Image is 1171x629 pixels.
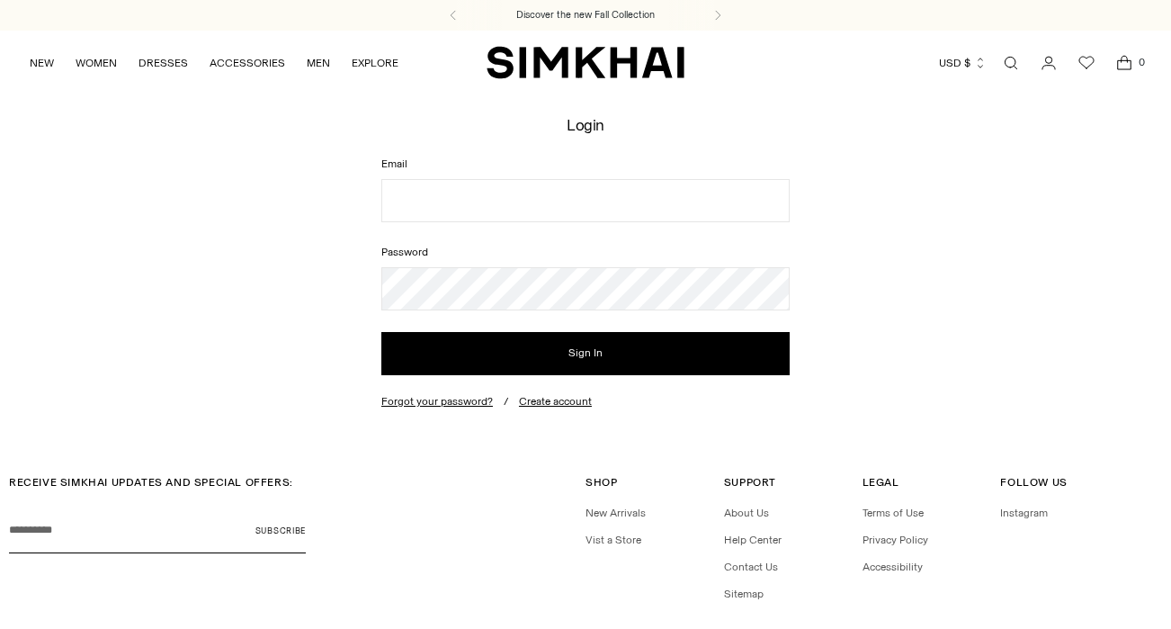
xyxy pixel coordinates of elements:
[1031,45,1067,81] a: Go to the account page
[381,332,790,375] button: Sign In
[352,43,398,83] a: EXPLORE
[9,476,293,489] span: RECEIVE SIMKHAI UPDATES AND SPECIAL OFFERS:
[210,43,285,83] a: ACCESSORIES
[585,534,641,546] a: Vist a Store
[516,8,655,22] a: Discover the new Fall Collection
[487,45,684,80] a: SIMKHAI
[724,588,764,600] a: Sitemap
[139,43,188,83] a: DRESSES
[724,507,769,519] a: About Us
[993,45,1029,81] a: Open search modal
[381,244,790,260] label: Password
[381,156,790,172] label: Email
[724,476,776,489] span: Support
[567,116,604,133] h1: Login
[585,476,617,489] span: Shop
[939,43,987,83] button: USD $
[519,395,592,408] a: Create account
[1133,54,1149,70] span: 0
[863,561,923,573] a: Accessibility
[585,507,646,519] a: New Arrivals
[863,507,924,519] a: Terms of Use
[1000,507,1048,519] a: Instagram
[1068,45,1104,81] a: Wishlist
[255,508,306,553] button: Subscribe
[724,561,778,573] a: Contact Us
[1000,476,1067,489] span: Follow Us
[30,43,54,83] a: NEW
[1106,45,1142,81] a: Open cart modal
[307,43,330,83] a: MEN
[863,534,928,546] a: Privacy Policy
[76,43,117,83] a: WOMEN
[724,534,782,546] a: Help Center
[381,395,493,408] button: Forgot your password?
[863,476,899,489] span: Legal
